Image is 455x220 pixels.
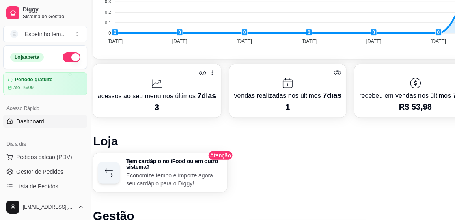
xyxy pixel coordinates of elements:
span: Sistema de Gestão [23,13,84,20]
p: 1 [234,101,342,112]
span: Dashboard [16,117,44,125]
a: Lista de Pedidos [3,180,87,193]
tspan: 0.1 [105,20,111,25]
tspan: [DATE] [107,39,123,44]
span: Lista de Pedidos [16,182,58,190]
a: Dashboard [3,115,87,128]
a: Período gratuitoaté 16/09 [3,72,87,95]
div: Acesso Rápido [3,102,87,115]
span: [EMAIL_ADDRESS][DOMAIN_NAME] [23,204,74,210]
tspan: [DATE] [237,39,252,44]
button: [EMAIL_ADDRESS][DOMAIN_NAME] [3,197,87,217]
span: Gestor de Pedidos [16,168,63,176]
button: Select a team [3,26,87,42]
h3: Tem cardápio no iFood ou em outro sistema? [126,158,222,170]
span: E [10,30,18,38]
div: Loja aberta [10,53,44,62]
tspan: [DATE] [431,39,446,44]
a: Gestor de Pedidos [3,165,87,178]
p: 3 [98,101,216,113]
tspan: 0 [108,31,111,36]
button: Alterar Status [63,52,80,62]
article: até 16/09 [13,84,34,91]
div: Dia a dia [3,138,87,151]
tspan: [DATE] [366,39,382,44]
span: Pedidos balcão (PDV) [16,153,72,161]
span: Diggy [23,6,84,13]
p: vendas realizadas nos últimos [234,90,342,101]
div: Espetinho tem ... [25,30,66,38]
a: DiggySistema de Gestão [3,3,87,23]
button: Tem cardápio no iFood ou em outro sistema?Economize tempo e importe agora seu cardápio para o Diggy! [93,153,227,192]
p: Economize tempo e importe agora seu cardápio para o Diggy! [126,171,222,188]
tspan: 0.2 [105,10,111,15]
article: Período gratuito [15,77,53,83]
span: 7 dias [323,91,341,99]
span: Atenção [208,151,233,160]
p: acessos ao seu menu nos últimos [98,90,216,101]
tspan: [DATE] [302,39,317,44]
span: 7 dias [197,92,216,100]
tspan: [DATE] [172,39,188,44]
button: Pedidos balcão (PDV) [3,151,87,164]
